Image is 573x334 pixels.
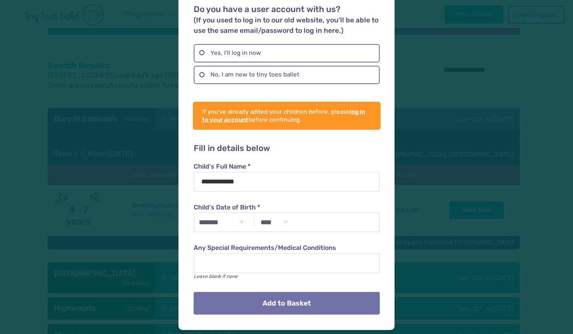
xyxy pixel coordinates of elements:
[194,66,379,84] label: No, I am new to tiny toes ballet
[194,162,379,171] label: Child's Full Name *
[202,108,371,124] p: If you've already added your children before, please before continuing.
[194,243,379,252] label: Any Special Requirements/Medical Conditions
[194,143,379,154] h2: Fill in details below
[194,292,379,314] button: Add to Basket
[194,273,379,280] p: Leave blank if none
[194,44,379,62] label: Yes, I'll log in now
[194,203,379,212] label: Child's Date of Birth *
[194,4,379,36] h2: Do you have a user account with us?
[194,16,379,34] small: (If you used to log in to our old website, you'll be able to use the same email/password to log i...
